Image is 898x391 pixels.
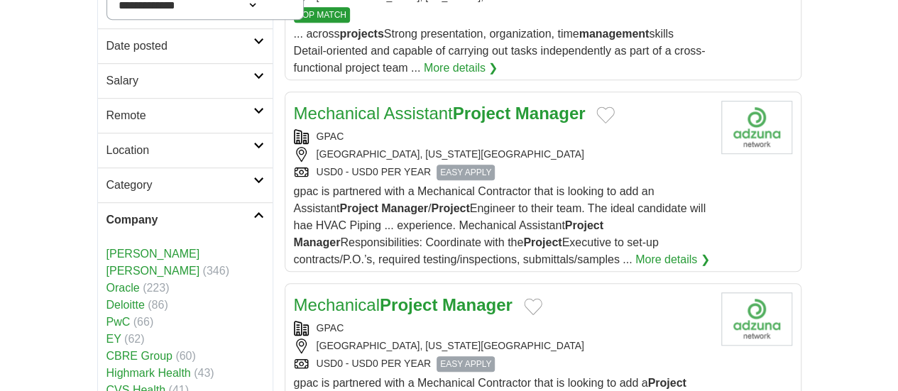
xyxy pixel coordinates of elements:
div: [GEOGRAPHIC_DATA], [US_STATE][GEOGRAPHIC_DATA] [294,338,710,353]
a: Location [98,133,273,167]
span: (346) [203,265,229,277]
a: Deloitte [106,299,145,311]
strong: Project [431,202,469,214]
strong: Project [453,104,510,123]
span: EASY APPLY [437,356,495,372]
h2: Location [106,142,253,159]
span: (223) [143,282,169,294]
div: GPAC [294,321,710,336]
span: TOP MATCH [294,7,350,23]
a: CBRE Group [106,350,173,362]
div: USD0 - USD0 PER YEAR [294,165,710,180]
button: Add to favorite jobs [596,106,615,123]
span: (43) [194,367,214,379]
strong: Manager [442,295,513,314]
a: MechanicalProject Manager [294,295,513,314]
strong: Manager [515,104,586,123]
img: Company logo [721,101,792,154]
h2: Company [106,211,253,228]
button: Add to favorite jobs [524,298,542,315]
strong: Project [565,219,603,231]
span: EASY APPLY [437,165,495,180]
a: Category [98,167,273,202]
h2: Category [106,177,253,194]
a: Date posted [98,28,273,63]
a: Salary [98,63,273,98]
strong: Project [523,236,562,248]
div: [GEOGRAPHIC_DATA], [US_STATE][GEOGRAPHIC_DATA] [294,147,710,162]
a: More details ❯ [424,60,498,77]
a: More details ❯ [635,251,710,268]
a: Mechanical AssistantProject Manager [294,104,586,123]
a: PwC [106,316,131,328]
span: (86) [148,299,168,311]
strong: Manager [381,202,428,214]
h2: Date posted [106,38,253,55]
strong: Project [380,295,437,314]
div: GPAC [294,129,710,144]
strong: management [579,28,649,40]
strong: Project [647,377,686,389]
strong: Manager [294,236,341,248]
a: Highmark Health [106,367,191,379]
span: gpac is partnered with a Mechanical Contractor that is looking to add an Assistant / Engineer to ... [294,185,706,265]
strong: projects [339,28,383,40]
a: Remote [98,98,273,133]
a: Company [98,202,273,237]
span: ... across Strong presentation, organization, time skills Detail-oriented and capable of carrying... [294,28,706,74]
h2: Remote [106,107,253,124]
div: USD0 - USD0 PER YEAR [294,356,710,372]
strong: Project [339,202,378,214]
span: (62) [124,333,144,345]
h2: Salary [106,72,253,89]
a: EY [106,333,121,345]
a: Oracle [106,282,140,294]
span: (60) [175,350,195,362]
a: [PERSON_NAME] [PERSON_NAME] [106,248,200,277]
span: (66) [133,316,153,328]
img: Company logo [721,292,792,346]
